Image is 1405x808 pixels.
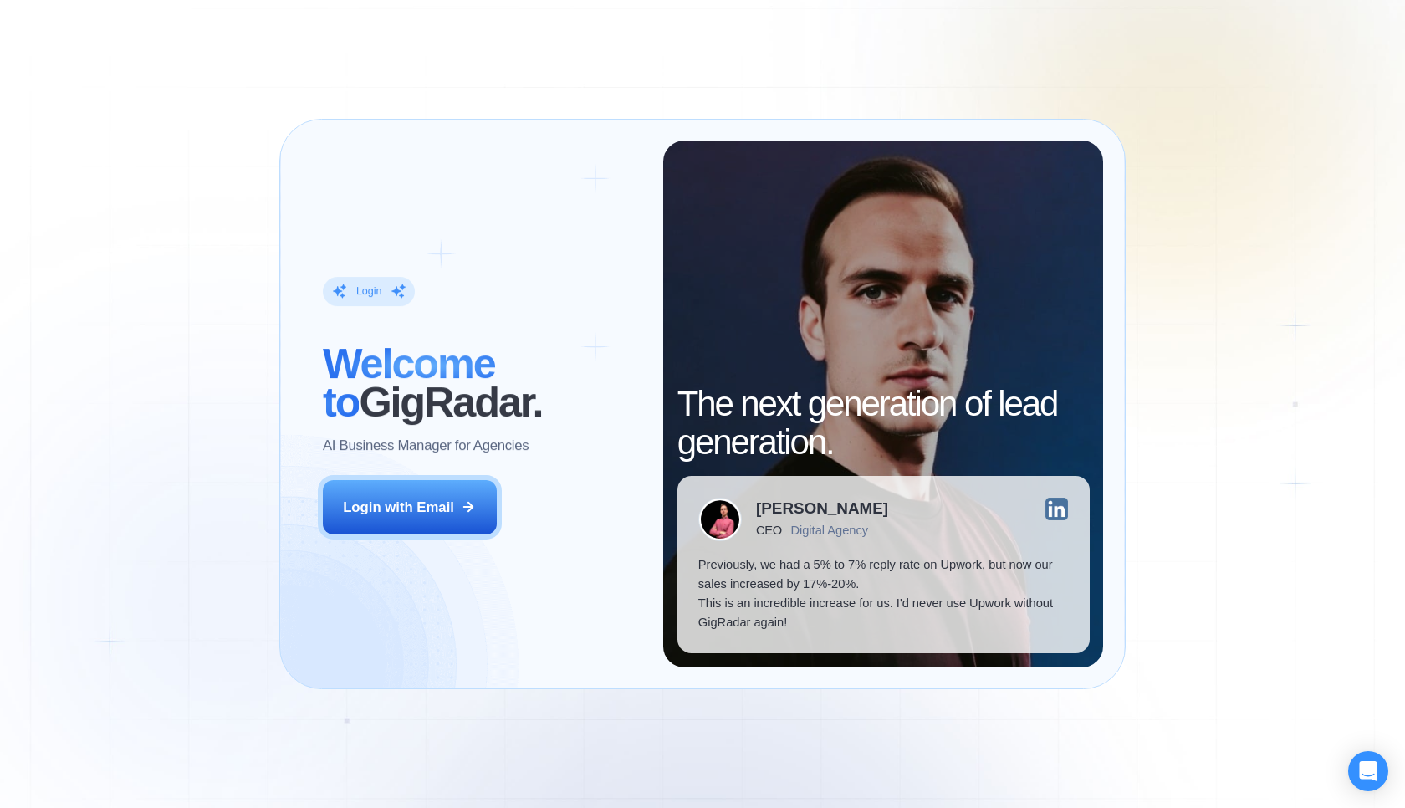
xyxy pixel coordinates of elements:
div: Digital Agency [790,524,868,538]
div: Login [356,284,382,299]
p: Previously, we had a 5% to 7% reply rate on Upwork, but now our sales increased by 17%-20%. This ... [698,555,1069,632]
button: Login with Email [323,480,497,534]
div: Open Intercom Messenger [1348,751,1388,791]
h2: The next generation of lead generation. [677,385,1090,462]
h2: ‍ GigRadar. [323,345,642,422]
span: Welcome to [323,340,495,426]
div: Login with Email [343,498,454,517]
div: [PERSON_NAME] [756,501,888,517]
p: AI Business Manager for Agencies [323,436,529,455]
div: CEO [756,524,782,538]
